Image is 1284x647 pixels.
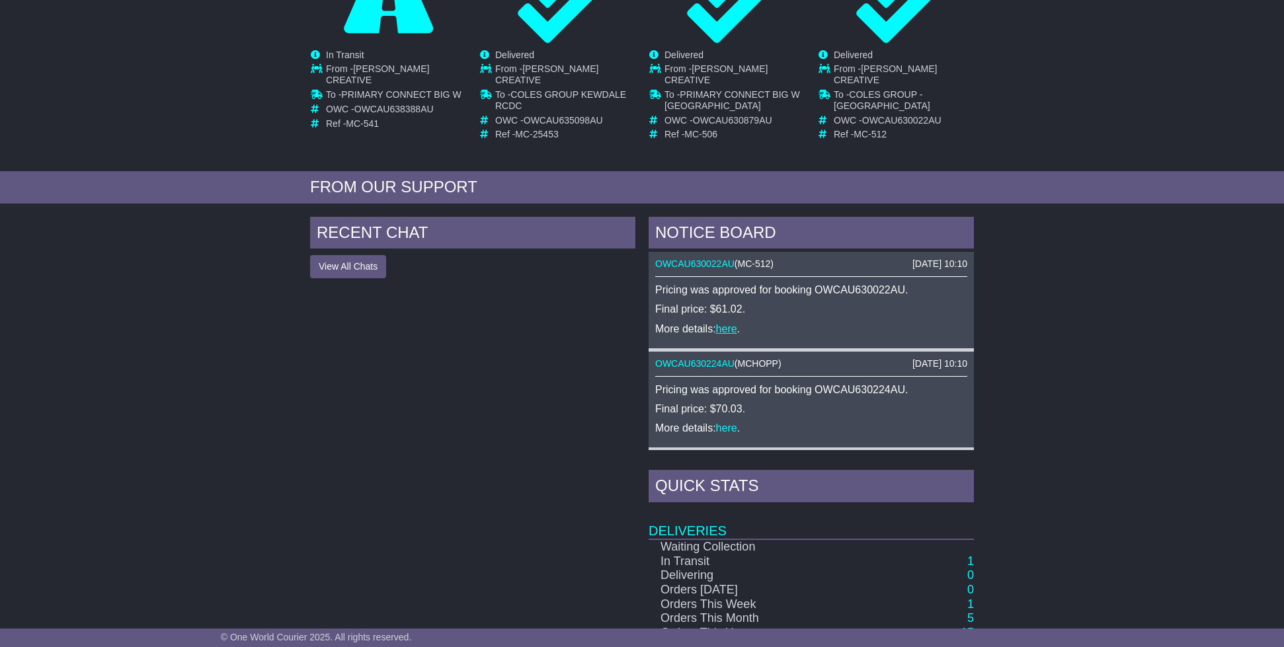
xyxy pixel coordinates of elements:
[834,50,873,60] span: Delivered
[664,63,804,89] td: From -
[912,258,967,270] div: [DATE] 10:10
[655,284,967,296] p: Pricing was approved for booking OWCAU630022AU.
[495,50,534,60] span: Delivered
[649,597,854,612] td: Orders This Week
[738,258,771,269] span: MC-512
[655,323,967,335] p: More details: .
[655,358,735,369] a: OWCAU630224AU
[664,115,804,130] td: OWC -
[664,129,804,140] td: Ref -
[346,118,379,129] span: MC-541
[655,383,967,396] p: Pricing was approved for booking OWCAU630224AU.
[967,568,974,582] a: 0
[655,303,967,315] p: Final price: $61.02.
[326,118,465,130] td: Ref -
[684,129,717,139] span: MC-506
[834,89,973,115] td: To -
[326,89,465,104] td: To -
[649,554,854,569] td: In Transit
[326,104,465,118] td: OWC -
[664,89,800,111] span: PRIMARY CONNECT BIG W [GEOGRAPHIC_DATA]
[664,63,768,85] span: [PERSON_NAME] CREATIVE
[649,568,854,583] td: Delivering
[834,115,973,130] td: OWC -
[655,258,735,269] a: OWCAU630022AU
[649,539,854,554] td: Waiting Collection
[495,115,635,130] td: OWC -
[326,50,364,60] span: In Transit
[649,217,974,252] div: NOTICE BOARD
[310,217,635,252] div: RECENT CHAT
[495,63,598,85] span: [PERSON_NAME] CREATIVE
[495,89,635,115] td: To -
[912,358,967,369] div: [DATE] 10:10
[354,104,434,114] span: OWCAU638388AU
[649,583,854,597] td: Orders [DATE]
[655,422,967,434] p: More details: .
[834,63,937,85] span: [PERSON_NAME] CREATIVE
[738,358,778,369] span: MCHOPP
[310,255,386,278] button: View All Chats
[967,583,974,596] a: 0
[716,323,737,334] a: here
[495,89,626,111] span: COLES GROUP KEWDALE RCDC
[649,626,854,640] td: Orders This Year
[716,422,737,434] a: here
[326,63,429,85] span: [PERSON_NAME] CREATIVE
[862,115,942,126] span: OWCAU630022AU
[649,611,854,626] td: Orders This Month
[834,63,973,89] td: From -
[655,358,967,369] div: ( )
[655,402,967,415] p: Final price: $70.03.
[221,632,412,642] span: © One World Courier 2025. All rights reserved.
[834,129,973,140] td: Ref -
[515,129,558,139] span: MC-25453
[664,89,804,115] td: To -
[524,115,603,126] span: OWCAU635098AU
[693,115,772,126] span: OWCAU630879AU
[967,611,974,625] a: 5
[341,89,461,100] span: PRIMARY CONNECT BIG W
[961,626,974,639] a: 15
[649,506,974,539] td: Deliveries
[854,129,887,139] span: MC-512
[967,597,974,611] a: 1
[649,470,974,506] div: Quick Stats
[664,50,703,60] span: Delivered
[495,63,635,89] td: From -
[310,178,974,197] div: FROM OUR SUPPORT
[326,63,465,89] td: From -
[967,554,974,568] a: 1
[495,129,635,140] td: Ref -
[655,258,967,270] div: ( )
[834,89,930,111] span: COLES GROUP - [GEOGRAPHIC_DATA]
